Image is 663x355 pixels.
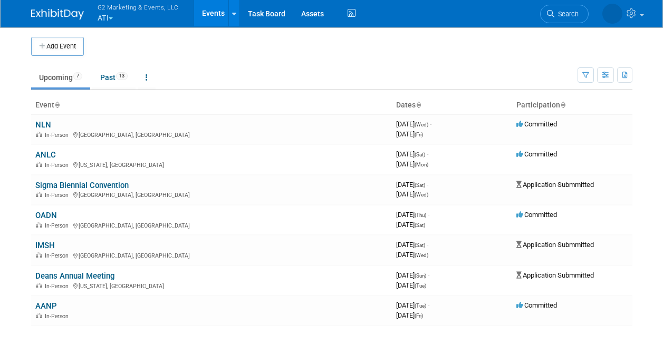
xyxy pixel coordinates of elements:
span: - [428,301,429,309]
span: (Sat) [415,182,425,188]
img: In-Person Event [36,252,42,258]
span: Committed [516,301,557,309]
span: (Tue) [415,283,426,289]
a: Sigma Biennial Convention [35,181,129,190]
a: NLN [35,120,51,130]
img: In-Person Event [36,162,42,167]
a: Past13 [92,67,136,87]
th: Event [31,96,392,114]
span: Application Submmitted [516,181,594,189]
span: [DATE] [396,150,428,158]
span: [DATE] [396,281,426,289]
span: - [428,271,429,279]
span: [DATE] [396,160,428,168]
span: Committed [516,211,557,219]
span: (Sat) [415,222,425,228]
span: G2 Marketing & Events, LLC [98,2,179,13]
a: Deans Annual Meeting [35,271,114,281]
span: [DATE] [396,130,423,138]
span: Application Submmitted [516,241,594,249]
span: [DATE] [396,271,429,279]
span: (Wed) [415,252,428,258]
span: Committed [516,150,557,158]
a: AANP [35,301,57,311]
span: (Sun) [415,273,426,279]
span: In-Person [45,162,72,169]
span: In-Person [45,132,72,139]
a: Search [540,5,589,23]
a: Upcoming7 [31,67,90,87]
span: In-Person [45,252,72,259]
img: In-Person Event [36,132,42,137]
span: 7 [73,72,82,80]
span: In-Person [45,313,72,320]
span: (Mon) [415,162,428,167]
span: 13 [116,72,128,80]
span: (Sat) [415,242,425,248]
span: (Tue) [415,303,426,309]
img: ExhibitDay [31,9,84,19]
span: [DATE] [396,241,428,249]
img: In-Person Event [36,313,42,318]
div: [GEOGRAPHIC_DATA], [GEOGRAPHIC_DATA] [35,221,388,229]
span: - [427,181,428,189]
span: In-Person [45,192,72,199]
span: - [427,150,428,158]
div: [GEOGRAPHIC_DATA], [GEOGRAPHIC_DATA] [35,190,388,199]
a: ANLC [35,150,56,160]
span: [DATE] [396,221,425,229]
span: - [428,211,429,219]
span: In-Person [45,283,72,290]
img: In-Person Event [36,283,42,288]
span: Application Submmitted [516,271,594,279]
span: [DATE] [396,311,423,319]
div: [US_STATE], [GEOGRAPHIC_DATA] [35,281,388,290]
span: Committed [516,120,557,128]
span: [DATE] [396,251,428,259]
span: [DATE] [396,211,429,219]
img: In-Person Event [36,222,42,228]
th: Participation [512,96,632,114]
span: (Sat) [415,152,425,157]
a: Sort by Event Name [54,101,60,109]
a: IMSH [35,241,55,250]
span: - [430,120,431,128]
a: Sort by Participation Type [560,101,565,109]
a: Sort by Start Date [416,101,421,109]
span: Search [554,10,579,18]
span: [DATE] [396,181,428,189]
span: - [427,241,428,249]
span: (Wed) [415,122,428,127]
span: [DATE] [396,301,429,309]
span: (Fri) [415,313,423,319]
th: Dates [392,96,512,114]
button: Add Event [31,37,84,56]
div: [GEOGRAPHIC_DATA], [GEOGRAPHIC_DATA] [35,251,388,259]
span: [DATE] [396,120,431,128]
a: OADN [35,211,57,220]
img: In-Person Event [36,192,42,197]
img: Erica Modica [602,4,622,24]
div: [US_STATE], [GEOGRAPHIC_DATA] [35,160,388,169]
span: (Fri) [415,132,423,137]
span: In-Person [45,222,72,229]
div: [GEOGRAPHIC_DATA], [GEOGRAPHIC_DATA] [35,130,388,139]
span: (Wed) [415,192,428,198]
span: [DATE] [396,190,428,198]
span: (Thu) [415,212,426,218]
